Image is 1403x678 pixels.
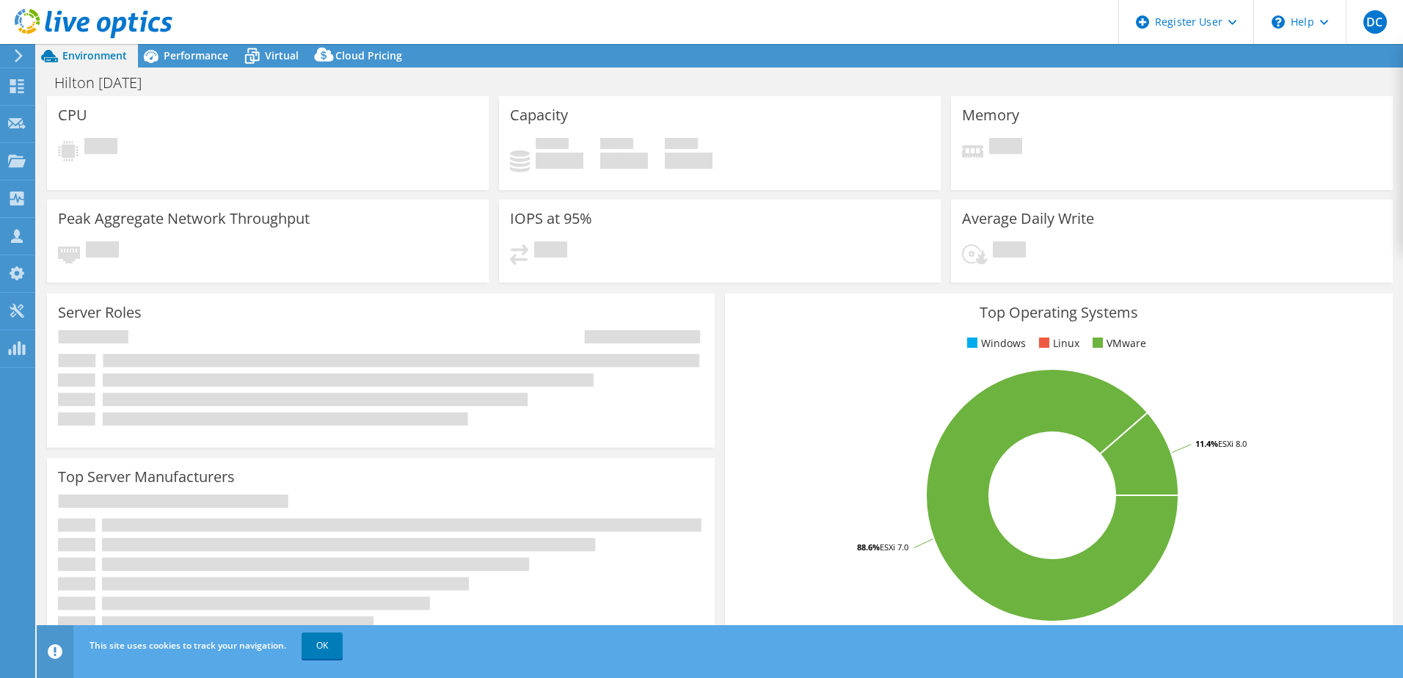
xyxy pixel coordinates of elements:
span: Pending [534,241,567,261]
li: Windows [963,335,1026,351]
h3: Top Operating Systems [736,305,1382,321]
tspan: 88.6% [857,542,880,553]
h1: Hilton [DATE] [48,75,164,91]
h3: Server Roles [58,305,142,321]
span: Used [536,138,569,153]
span: Pending [993,241,1026,261]
h4: 0 GiB [536,153,583,169]
h4: 0 GiB [600,153,648,169]
span: Environment [62,48,127,62]
h4: 0 GiB [665,153,713,169]
span: Pending [989,138,1022,158]
span: Free [600,138,633,153]
h3: CPU [58,107,87,123]
tspan: ESXi 8.0 [1218,438,1247,449]
span: Pending [84,138,117,158]
span: This site uses cookies to track your navigation. [90,639,286,652]
a: OK [302,633,343,659]
svg: \n [1272,15,1285,29]
span: DC [1363,10,1387,34]
span: Total [665,138,698,153]
li: VMware [1089,335,1146,351]
h3: IOPS at 95% [510,211,592,227]
span: Performance [164,48,228,62]
tspan: ESXi 7.0 [880,542,908,553]
span: Pending [86,241,119,261]
h3: Memory [962,107,1019,123]
span: Cloud Pricing [335,48,402,62]
li: Linux [1035,335,1079,351]
h3: Capacity [510,107,568,123]
h3: Top Server Manufacturers [58,469,235,485]
tspan: 11.4% [1195,438,1218,449]
h3: Peak Aggregate Network Throughput [58,211,310,227]
span: Virtual [265,48,299,62]
h3: Average Daily Write [962,211,1094,227]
